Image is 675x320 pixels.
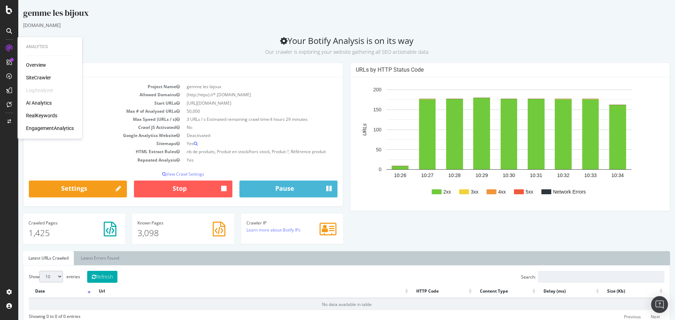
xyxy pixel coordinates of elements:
h4: Pages Known [119,221,211,225]
input: Search: [520,271,646,283]
text: Network Errors [535,189,567,195]
td: HTML Extract Rules [11,148,165,156]
td: 50,000 [165,107,319,115]
td: Google Analytics Website [11,131,165,139]
div: LogAnalyzer [26,87,53,94]
th: Delay (ms): activate to sort column ascending [519,285,583,298]
td: Project Name [11,83,165,91]
a: SiteCrawler [26,74,51,81]
td: [URL][DOMAIN_NAME] [165,99,319,107]
text: 2xx [425,189,433,195]
text: 50 [358,147,363,152]
a: RealKeywords [26,112,57,119]
td: No [165,123,319,131]
text: 0 [360,167,363,172]
label: Search: [503,271,646,283]
a: EngagementAnalytics [26,125,74,132]
h4: Pages Crawled [10,221,102,225]
div: Open Intercom Messenger [651,296,668,313]
select: Showentries [21,271,45,282]
text: 10:28 [430,172,442,178]
p: 3,098 [119,227,211,239]
text: 10:30 [484,172,497,178]
text: 10:32 [539,172,551,178]
label: Show entries [11,271,62,282]
th: HTTP Code: activate to sort column ascending [392,285,455,298]
td: nb de produits, Produit en stock/hors stock, Produit ?, Référence produit [165,148,319,156]
div: [DOMAIN_NAME] [5,22,652,29]
th: Date: activate to sort column ascending [11,285,74,298]
text: 3xx [452,189,460,195]
td: (http|https)://*.[DOMAIN_NAME] [165,91,319,99]
text: 10:29 [457,172,470,178]
svg: A chart. [337,83,644,205]
h4: URLs by HTTP Status Code [337,66,646,73]
td: Crawl JS Activated [11,123,165,131]
td: Max Speed (URLs / s) [11,115,165,123]
td: Allowed Domains [11,91,165,99]
button: Refresh [69,271,99,283]
a: AI Analytics [26,99,52,106]
td: Max # of Analysed URLs [11,107,165,115]
text: 10:26 [376,172,388,178]
text: URLs [343,124,349,136]
td: Sitemaps [11,139,165,148]
a: Latest Errors Found [57,251,106,265]
p: View Crawl Settings [11,171,319,177]
h4: Crawler IP [228,221,320,225]
td: No data available in table [11,298,646,310]
span: 4 hours 29 minutes [252,116,289,122]
td: 3 URLs / s Estimated remaining crawl time: [165,115,319,123]
a: Learn more about Botify IPs [228,227,282,233]
th: Url: activate to sort column ascending [74,285,391,298]
th: Content Type: activate to sort column ascending [455,285,519,298]
td: Yes [165,139,319,148]
text: 10:33 [566,172,578,178]
text: 10:31 [512,172,524,178]
text: 5xx [507,189,515,195]
a: Settings [11,181,109,197]
button: Stop [116,181,214,197]
td: Deactivated [165,131,319,139]
td: Start URLs [11,99,165,107]
div: gemme les bijoux [5,7,652,22]
div: Analytics [26,44,74,50]
text: 100 [355,127,364,132]
small: Our crawler is exploring your website gathering all SEO actionable data [247,48,410,55]
th: Size (Kb): activate to sort column ascending [583,285,646,298]
p: 1,425 [10,227,102,239]
td: Yes [165,156,319,164]
td: Repeated Analysis [11,156,165,164]
a: Overview [26,61,46,68]
text: 10:34 [593,172,605,178]
text: 10:27 [403,172,415,178]
a: Latest URLs Crawled [5,251,56,265]
div: Showing 0 to 0 of 0 entries [11,310,62,319]
h4: Analysis Settings [11,66,319,73]
text: 150 [355,107,364,112]
text: 4xx [480,189,488,195]
button: Pause [221,181,319,197]
td: gemme les bijoux [165,83,319,91]
text: 200 [355,87,364,93]
h2: Your Botify Analysis is on its way [5,36,652,55]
